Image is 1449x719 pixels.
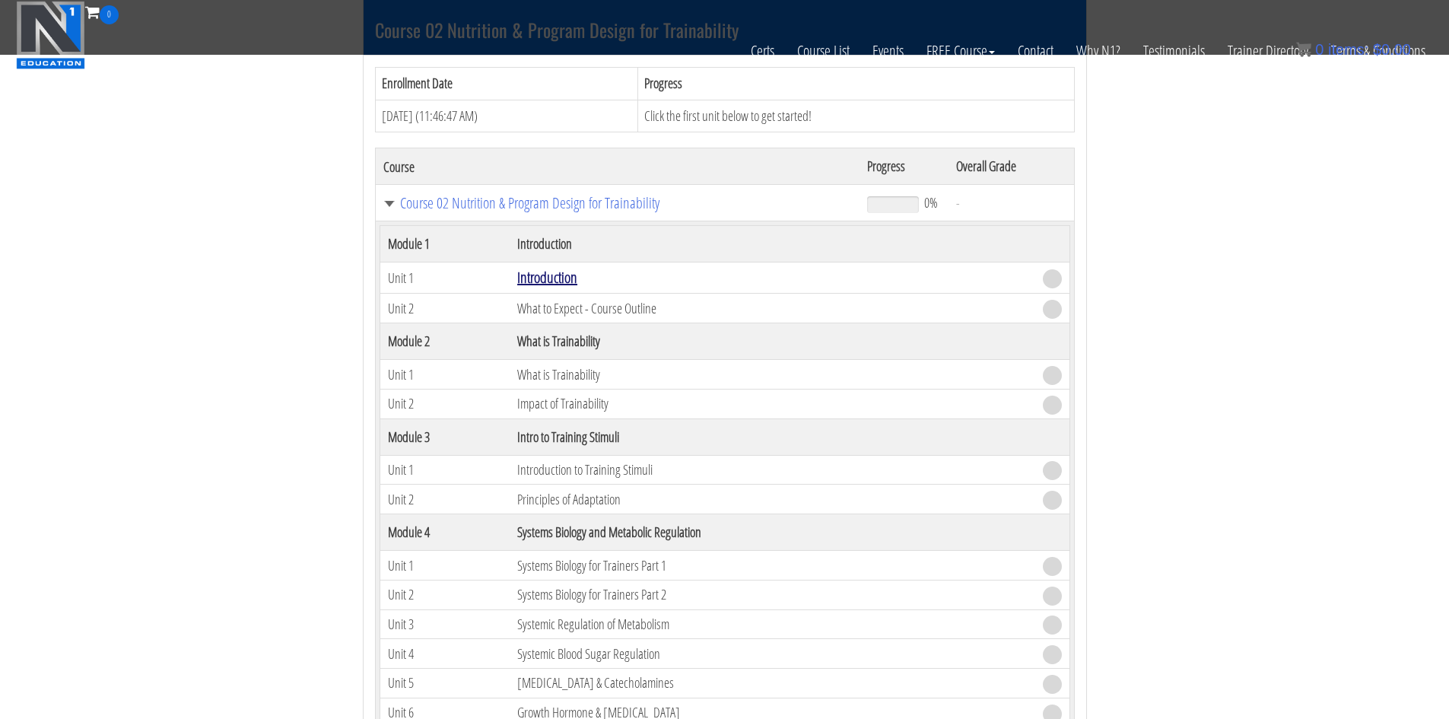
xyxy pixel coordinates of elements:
th: What is Trainability [510,323,1034,360]
th: Introduction [510,226,1034,262]
td: Unit 2 [380,580,510,609]
td: What to Expect - Course Outline [510,294,1034,323]
td: Impact of Trainability [510,389,1034,418]
td: [MEDICAL_DATA] & Catecholamines [510,669,1034,698]
span: 0 [1315,41,1323,58]
a: Introduction [517,267,577,288]
th: Intro to Training Stimuli [510,418,1034,455]
td: Systems Biology for Trainers Part 2 [510,580,1034,609]
td: Unit 2 [380,485,510,514]
td: [DATE] (11:46:47 AM) [375,100,638,132]
th: Module 2 [380,323,510,360]
th: Enrollment Date [375,68,638,100]
td: Unit 2 [380,389,510,418]
td: Unit 1 [380,262,510,294]
td: - [949,185,1074,221]
a: 0 items: $0.00 [1296,41,1411,58]
a: Course 02 Nutrition & Program Design for Trainability [383,196,853,211]
td: What is Trainability [510,360,1034,390]
td: Principles of Adaptation [510,485,1034,514]
th: Systems Biology and Metabolic Regulation [510,514,1034,551]
bdi: 0.00 [1373,41,1411,58]
td: Introduction to Training Stimuli [510,455,1034,485]
a: FREE Course [915,24,1006,78]
a: Contact [1006,24,1065,78]
td: Unit 5 [380,669,510,698]
a: Course List [786,24,861,78]
th: Module 4 [380,514,510,551]
th: Course [375,148,860,185]
a: 0 [85,2,119,22]
a: Events [861,24,915,78]
span: 0% [924,194,938,211]
a: Terms & Conditions [1320,24,1437,78]
td: Unit 1 [380,551,510,581]
img: n1-education [16,1,85,69]
span: items: [1328,41,1368,58]
td: Click the first unit below to get started! [638,100,1074,132]
a: Why N1? [1065,24,1132,78]
a: Certs [739,24,786,78]
td: Unit 1 [380,455,510,485]
span: $ [1373,41,1381,58]
th: Progress [860,148,948,185]
th: Module 1 [380,226,510,262]
th: Progress [638,68,1074,100]
td: Unit 4 [380,639,510,669]
td: Systemic Blood Sugar Regulation [510,639,1034,669]
th: Overall Grade [949,148,1074,185]
a: Testimonials [1132,24,1216,78]
a: Trainer Directory [1216,24,1320,78]
td: Unit 2 [380,294,510,323]
td: Unit 3 [380,609,510,639]
td: Unit 1 [380,360,510,390]
img: icon11.png [1296,42,1311,57]
span: 0 [100,5,119,24]
td: Systemic Regulation of Metabolism [510,609,1034,639]
td: Systems Biology for Trainers Part 1 [510,551,1034,581]
th: Module 3 [380,418,510,455]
